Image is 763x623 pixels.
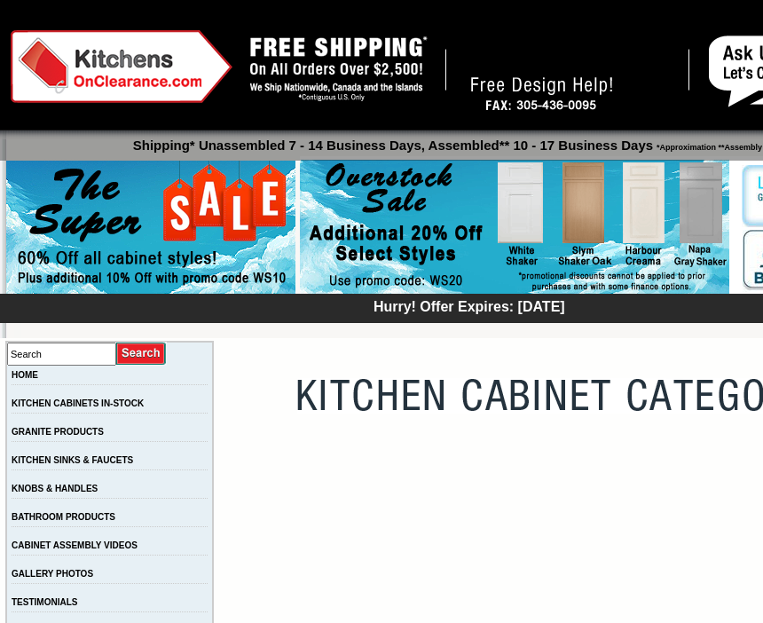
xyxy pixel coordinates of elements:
a: [PHONE_NUMBER] [456,48,668,75]
img: Kitchens on Clearance Logo [11,30,232,103]
a: KNOBS & HANDLES [12,484,98,493]
a: CABINET ASSEMBLY VIDEOS [12,540,138,550]
a: BATHROOM PRODUCTS [12,512,115,522]
input: Submit [116,342,167,366]
a: TESTIMONIALS [12,597,77,607]
a: HOME [12,370,38,380]
a: KITCHEN CABINETS IN-STOCK [12,398,144,408]
a: GALLERY PHOTOS [12,569,93,579]
a: GRANITE PRODUCTS [12,427,104,437]
a: KITCHEN SINKS & FAUCETS [12,455,133,465]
